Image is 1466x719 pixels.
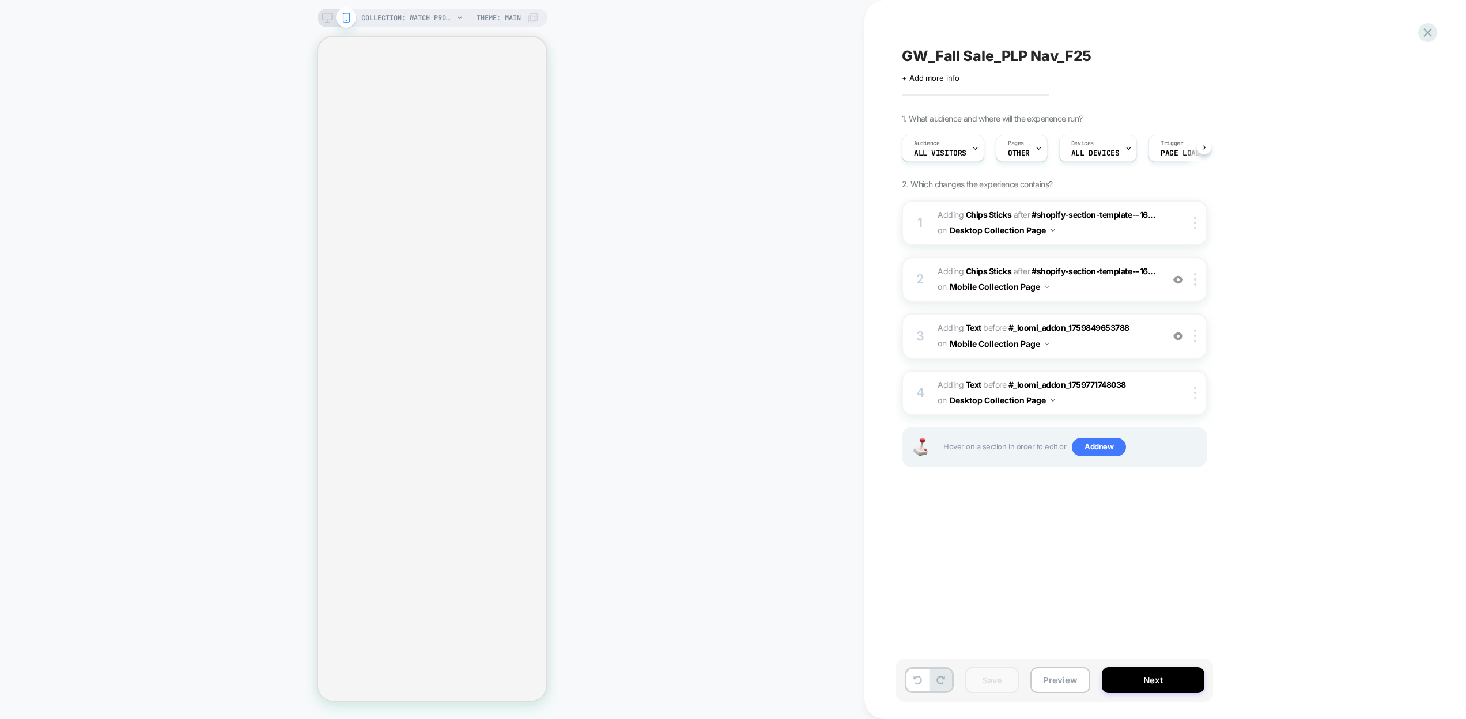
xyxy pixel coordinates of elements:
img: close [1194,273,1196,286]
span: on [938,336,946,350]
span: + Add more info [902,73,959,82]
div: 2 [915,268,926,291]
button: Desktop Collection Page [950,392,1055,408]
span: #shopify-section-template--16... [1032,266,1155,276]
img: Joystick [909,438,932,456]
img: close [1194,217,1196,229]
span: All Visitors [914,149,966,157]
span: Adding [938,323,981,332]
span: Pages [1008,139,1024,147]
span: 1. What audience and where will the experience run? [902,113,1082,123]
span: Theme: MAIN [477,9,521,27]
span: on [938,279,946,294]
span: #_loomi_addon_1759771748038 [1008,380,1126,389]
span: Trigger [1161,139,1183,147]
span: AFTER [1014,266,1030,276]
span: Add new [1072,438,1126,456]
b: Chips Sticks [966,266,1011,276]
img: close [1194,387,1196,399]
div: 4 [915,381,926,404]
span: ALL DEVICES [1071,149,1119,157]
span: Adding [938,210,1011,220]
span: BEFORE [983,380,1006,389]
div: 3 [915,325,926,348]
button: Preview [1030,667,1090,693]
b: Chips Sticks [966,210,1011,220]
span: Hover on a section in order to edit or [943,438,1200,456]
img: crossed eye [1173,275,1183,285]
span: Adding [938,266,1011,276]
span: GW_Fall Sale_PLP Nav_F25 [902,47,1091,65]
button: Mobile Collection Page [950,278,1049,295]
span: COLLECTION: Watch Promotion (Category) [361,9,454,27]
span: on [938,223,946,237]
span: on [938,393,946,407]
button: Next [1102,667,1204,693]
button: Mobile Collection Page [950,335,1049,352]
span: #shopify-section-template--16... [1032,210,1155,220]
span: AFTER [1014,210,1030,220]
span: Devices [1071,139,1094,147]
span: Page Load [1161,149,1200,157]
span: 2. Which changes the experience contains? [902,179,1052,189]
img: down arrow [1051,399,1055,402]
span: Audience [914,139,940,147]
img: crossed eye [1173,331,1183,341]
div: 1 [915,211,926,234]
span: #_loomi_addon_1759849653788 [1008,323,1129,332]
b: Text [966,380,981,389]
img: down arrow [1045,342,1049,345]
img: down arrow [1045,285,1049,288]
button: Desktop Collection Page [950,222,1055,239]
img: close [1194,330,1196,342]
span: Adding [938,380,981,389]
img: down arrow [1051,229,1055,232]
button: Save [965,667,1019,693]
span: OTHER [1008,149,1030,157]
b: Text [966,323,981,332]
span: BEFORE [983,323,1006,332]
